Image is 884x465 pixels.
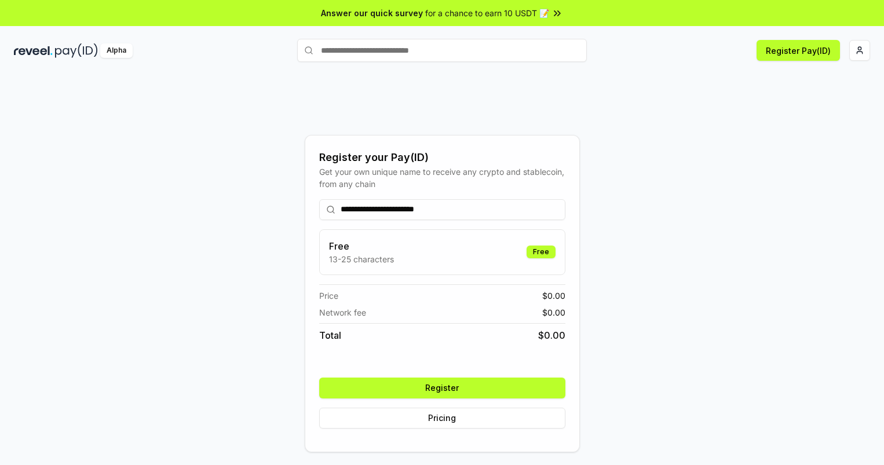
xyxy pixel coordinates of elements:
[329,239,394,253] h3: Free
[319,166,565,190] div: Get your own unique name to receive any crypto and stablecoin, from any chain
[542,306,565,318] span: $ 0.00
[55,43,98,58] img: pay_id
[100,43,133,58] div: Alpha
[319,149,565,166] div: Register your Pay(ID)
[319,378,565,398] button: Register
[319,408,565,429] button: Pricing
[538,328,565,342] span: $ 0.00
[527,246,556,258] div: Free
[757,40,840,61] button: Register Pay(ID)
[319,290,338,302] span: Price
[425,7,549,19] span: for a chance to earn 10 USDT 📝
[319,328,341,342] span: Total
[329,253,394,265] p: 13-25 characters
[321,7,423,19] span: Answer our quick survey
[319,306,366,318] span: Network fee
[542,290,565,302] span: $ 0.00
[14,43,53,58] img: reveel_dark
